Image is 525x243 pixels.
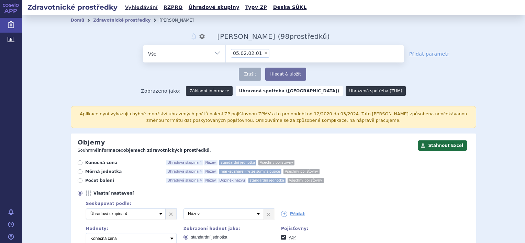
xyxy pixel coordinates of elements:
span: Počet balení [85,178,161,183]
span: 05.02.02.01 [233,51,262,56]
a: × [263,209,274,219]
span: Úhradová skupina 4 [166,160,203,165]
a: Domů [71,18,84,23]
abbr: VZP [289,235,296,240]
div: Aplikace nyní vykazují chybné množství uhrazených počtů balení ZP pojišťovnou ZPMV a to pro obdob... [71,106,476,128]
span: × [264,51,268,55]
a: Úhradové skupiny [187,3,242,12]
a: Základní informace [186,86,233,96]
button: Zrušit [239,68,261,81]
div: Zobrazení hodnot jako: [183,226,274,231]
a: Přidat parametr [409,50,449,57]
div: Pojišťovny: [281,226,372,231]
div: 2 [79,208,469,219]
input: 05.02.02.01 [271,49,275,57]
p: Souhrnné o . [78,148,414,153]
div: Seskupovat podle: [79,201,469,206]
h2: Zdravotnické prostředky [22,2,123,12]
span: standardní jednotka [191,235,227,240]
a: × [166,209,176,219]
button: Hledat & uložit [265,68,306,81]
button: Stáhnout Excel [418,140,467,151]
span: Konečná cena [85,160,161,165]
a: Zdravotnické prostředky [93,18,150,23]
span: Všechny pojišťovny [258,160,294,165]
span: market share - % ze sumy sloupce [219,169,281,174]
a: Vyhledávání [123,3,160,12]
span: ( prostředků) [278,32,329,40]
strong: objemech zdravotnických prostředků [123,148,210,153]
span: standardní jednotka [219,160,256,165]
span: Název [204,178,217,183]
span: Měrná jednotka [85,169,161,174]
a: Přidat [281,211,305,217]
span: Vlastní nastavení [93,190,169,196]
span: Všechny pojišťovny [283,169,320,174]
span: Zobrazeno jako: [141,86,181,96]
span: Název [204,160,217,165]
a: RZPRO [161,3,185,12]
span: Úhradová skupina 4 [166,178,203,183]
span: Abbott [217,32,275,40]
span: Úhradová skupina 4 [166,169,203,174]
span: Doplněk názvu [218,178,246,183]
div: Hodnoty: [86,226,177,231]
span: 98 [280,32,289,40]
a: Deska SÚKL [271,3,309,12]
button: notifikace [190,32,197,40]
button: nastavení [199,32,205,40]
strong: Uhrazená spotřeba ([GEOGRAPHIC_DATA]) [236,86,343,96]
strong: informace [98,148,121,153]
span: Název [204,169,217,174]
span: standardní jednotka [248,178,286,183]
li: Abbott [159,15,203,25]
h2: Objemy [78,139,105,146]
span: Všechny pojišťovny [288,178,324,183]
a: Typy ZP [243,3,269,12]
a: Uhrazená spotřeba (ZUM) [346,86,406,96]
